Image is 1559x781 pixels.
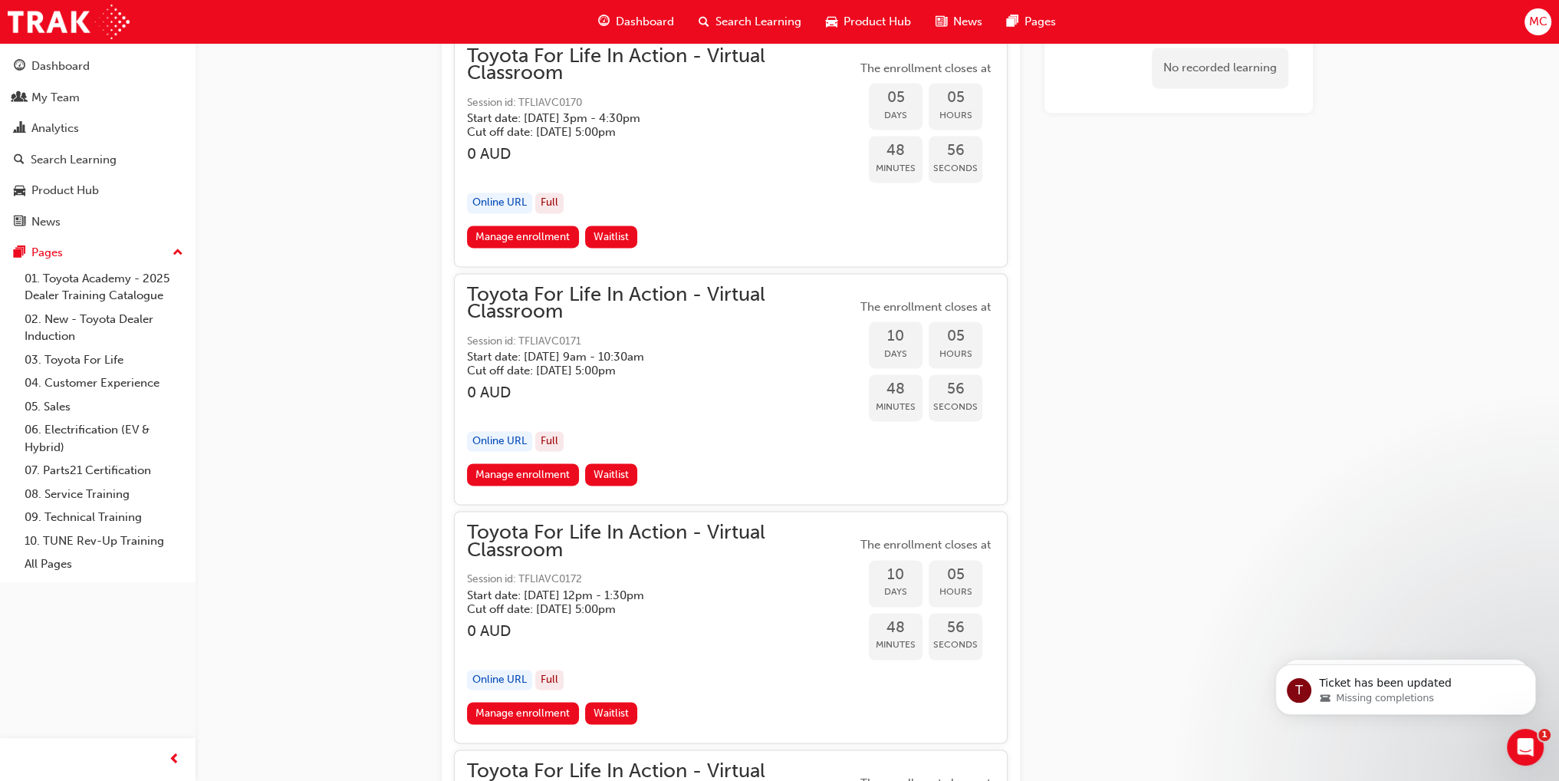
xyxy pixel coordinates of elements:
[467,94,857,112] span: Session id: TFLIAVC0170
[14,122,25,136] span: chart-icon
[467,364,832,377] h5: Cut off date: [DATE] 5:00pm
[929,583,982,601] span: Hours
[6,239,189,267] button: Pages
[535,193,564,213] div: Full
[31,244,63,262] div: Pages
[467,384,857,401] h3: 0 AUD
[929,328,982,345] span: 05
[467,145,857,163] h3: 0 AUD
[18,418,189,459] a: 06. Electrification (EV & Hybrid)
[14,153,25,167] span: search-icon
[869,583,923,601] span: Days
[18,308,189,348] a: 02. New - Toyota Dealer Induction
[929,636,982,654] span: Seconds
[699,12,709,31] span: search-icon
[929,619,982,637] span: 56
[869,636,923,654] span: Minutes
[869,398,923,416] span: Minutes
[826,12,837,31] span: car-icon
[1152,48,1288,88] div: No recorded learning
[14,184,25,198] span: car-icon
[467,286,857,321] span: Toyota For Life In Action - Virtual Classroom
[844,13,911,31] span: Product Hub
[467,286,995,493] button: Toyota For Life In Action - Virtual ClassroomSession id: TFLIAVC0171Start date: [DATE] 9am - 10:3...
[814,6,923,38] a: car-iconProduct Hub
[31,182,99,199] div: Product Hub
[1252,632,1559,740] iframe: Intercom notifications message
[467,602,832,616] h5: Cut off date: [DATE] 5:00pm
[169,750,180,769] span: prev-icon
[467,670,532,690] div: Online URL
[953,13,982,31] span: News
[467,622,857,640] h3: 0 AUD
[6,146,189,174] a: Search Learning
[869,160,923,177] span: Minutes
[995,6,1068,38] a: pages-iconPages
[8,5,130,39] img: Trak
[18,506,189,529] a: 09. Technical Training
[467,571,857,588] span: Session id: TFLIAVC0172
[1507,729,1544,766] iframe: Intercom live chat
[18,267,189,308] a: 01. Toyota Academy - 2025 Dealer Training Catalogue
[6,49,189,239] button: DashboardMy TeamAnalyticsSearch LearningProduct HubNews
[594,468,629,481] span: Waitlist
[929,398,982,416] span: Seconds
[1528,13,1547,31] span: MC
[715,13,801,31] span: Search Learning
[586,6,686,38] a: guage-iconDashboard
[18,395,189,419] a: 05. Sales
[6,84,189,112] a: My Team
[923,6,995,38] a: news-iconNews
[467,524,857,559] span: Toyota For Life In Action - Virtual Classroom
[929,89,982,107] span: 05
[535,670,564,690] div: Full
[585,702,638,724] button: Waitlist
[467,226,579,248] a: Manage enrollment
[14,246,25,260] span: pages-icon
[173,243,183,263] span: up-icon
[929,107,982,124] span: Hours
[14,91,25,105] span: people-icon
[929,381,982,398] span: 56
[857,536,995,554] span: The enrollment closes at
[31,89,80,107] div: My Team
[869,619,923,637] span: 48
[18,529,189,553] a: 10. TUNE Rev-Up Training
[18,552,189,576] a: All Pages
[594,230,629,243] span: Waitlist
[467,463,579,486] a: Manage enrollment
[467,48,857,82] span: Toyota For Life In Action - Virtual Classroom
[18,348,189,372] a: 03. Toyota For Life
[467,350,832,364] h5: Start date: [DATE] 9am - 10:30am
[467,524,995,730] button: Toyota For Life In Action - Virtual ClassroomSession id: TFLIAVC0172Start date: [DATE] 12pm - 1:3...
[31,120,79,137] div: Analytics
[535,431,564,452] div: Full
[686,6,814,38] a: search-iconSearch Learning
[467,111,832,125] h5: Start date: [DATE] 3pm - 4:30pm
[31,151,117,169] div: Search Learning
[869,566,923,584] span: 10
[929,566,982,584] span: 05
[929,345,982,363] span: Hours
[869,381,923,398] span: 48
[1538,729,1551,741] span: 1
[869,142,923,160] span: 48
[14,216,25,229] span: news-icon
[585,226,638,248] button: Waitlist
[869,89,923,107] span: 05
[929,142,982,160] span: 56
[929,160,982,177] span: Seconds
[31,58,90,75] div: Dashboard
[857,298,995,316] span: The enrollment closes at
[467,588,832,602] h5: Start date: [DATE] 12pm - 1:30pm
[467,431,532,452] div: Online URL
[6,114,189,143] a: Analytics
[585,463,638,486] button: Waitlist
[857,60,995,77] span: The enrollment closes at
[1007,12,1018,31] span: pages-icon
[467,48,995,254] button: Toyota For Life In Action - Virtual ClassroomSession id: TFLIAVC0170Start date: [DATE] 3pm - 4:30...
